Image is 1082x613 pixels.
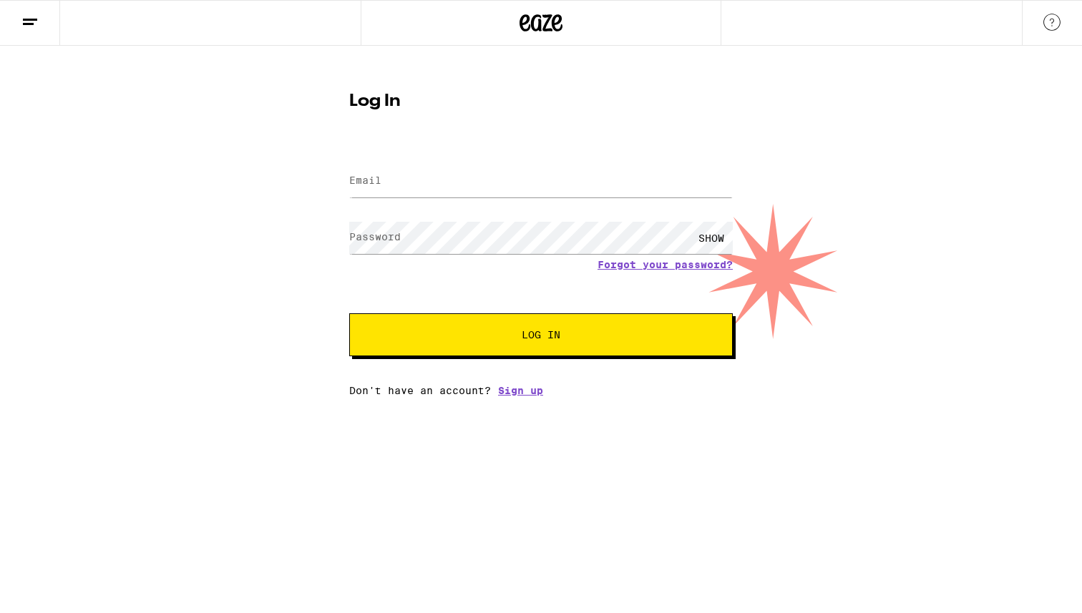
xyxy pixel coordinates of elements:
[349,93,733,110] h1: Log In
[349,175,381,186] label: Email
[349,385,733,396] div: Don't have an account?
[349,165,733,197] input: Email
[349,313,733,356] button: Log In
[498,385,543,396] a: Sign up
[522,330,560,340] span: Log In
[598,259,733,270] a: Forgot your password?
[690,222,733,254] div: SHOW
[349,231,401,242] label: Password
